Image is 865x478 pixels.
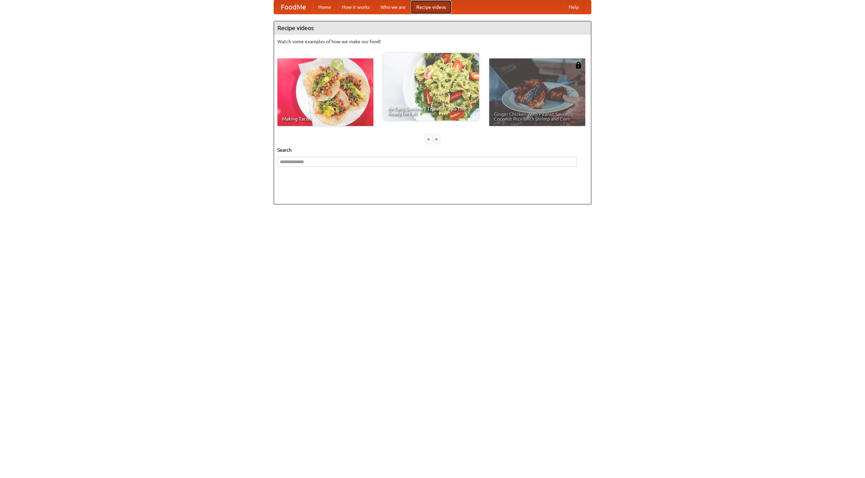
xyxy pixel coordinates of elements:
a: Home [313,0,337,14]
div: » [434,135,440,143]
a: An Easy, Summery Tomato Pasta That's Ready for Fall [383,53,479,121]
div: « [425,135,431,143]
a: Making Tacos [277,58,373,126]
a: Help [563,0,584,14]
span: An Easy, Summery Tomato Pasta That's Ready for Fall [388,106,474,116]
h5: Search [277,147,588,153]
h4: Recipe videos [274,21,591,35]
img: 483408.png [575,62,582,69]
a: Who we are [375,0,411,14]
a: How it works [337,0,375,14]
a: FoodMe [274,0,313,14]
span: Making Tacos [282,117,369,121]
a: Recipe videos [411,0,451,14]
p: Watch some examples of how we make our food! [277,38,588,45]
